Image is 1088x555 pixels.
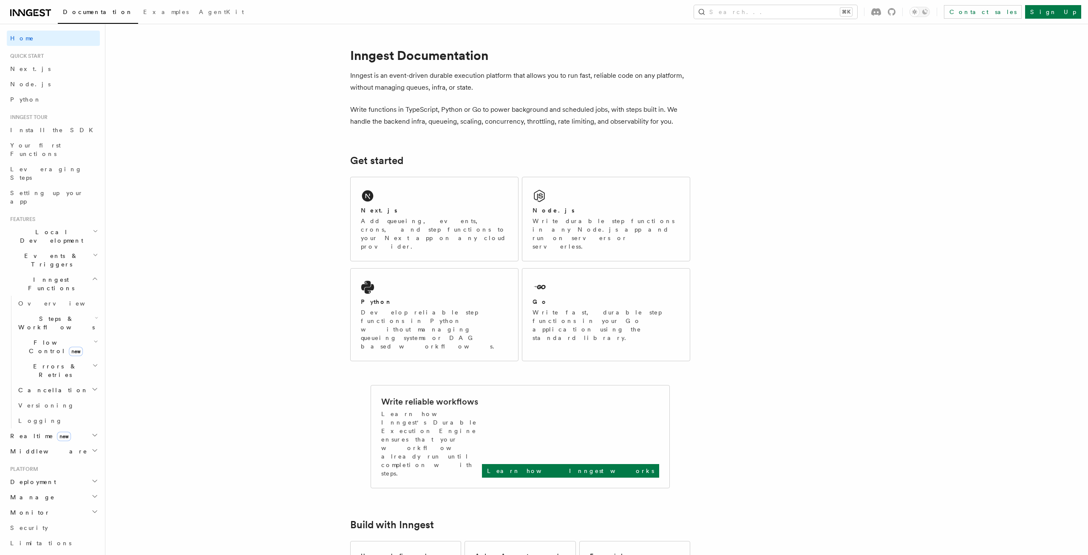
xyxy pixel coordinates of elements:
[350,268,518,361] a: PythonDevelop reliable step functions in Python without managing queueing systems or DAG based wo...
[7,185,100,209] a: Setting up your app
[15,359,100,382] button: Errors & Retries
[10,96,41,103] span: Python
[10,166,82,181] span: Leveraging Steps
[7,444,100,459] button: Middleware
[10,65,51,72] span: Next.js
[7,252,93,269] span: Events & Triggers
[7,53,44,59] span: Quick start
[138,3,194,23] a: Examples
[7,296,100,428] div: Inngest Functions
[194,3,249,23] a: AgentKit
[350,104,690,127] p: Write functions in TypeScript, Python or Go to power background and scheduled jobs, with steps bu...
[7,508,50,517] span: Monitor
[350,177,518,261] a: Next.jsAdd queueing, events, crons, and step functions to your Next app on any cloud provider.
[15,296,100,311] a: Overview
[350,48,690,63] h1: Inngest Documentation
[7,61,100,76] a: Next.js
[18,417,62,424] span: Logging
[1025,5,1081,19] a: Sign Up
[487,467,654,475] p: Learn how Inngest works
[909,7,930,17] button: Toggle dark mode
[7,520,100,535] a: Security
[361,297,392,306] h2: Python
[522,177,690,261] a: Node.jsWrite durable step functions in any Node.js app and run on servers or serverless.
[15,362,92,379] span: Errors & Retries
[7,505,100,520] button: Monitor
[361,206,397,215] h2: Next.js
[694,5,857,19] button: Search...⌘K
[7,92,100,107] a: Python
[15,398,100,413] a: Versioning
[15,314,95,331] span: Steps & Workflows
[15,338,93,355] span: Flow Control
[381,410,482,478] p: Learn how Inngest's Durable Execution Engine ensures that your workflow already run until complet...
[361,217,508,251] p: Add queueing, events, crons, and step functions to your Next app on any cloud provider.
[7,478,56,486] span: Deployment
[7,224,100,248] button: Local Development
[381,396,478,408] h2: Write reliable workflows
[7,275,92,292] span: Inngest Functions
[7,114,48,121] span: Inngest tour
[7,490,100,505] button: Manage
[350,155,403,167] a: Get started
[7,216,35,223] span: Features
[10,142,61,157] span: Your first Functions
[199,8,244,15] span: AgentKit
[7,428,100,444] button: Realtimenew
[350,70,690,93] p: Inngest is an event-driven durable execution platform that allows you to run fast, reliable code ...
[482,464,659,478] a: Learn how Inngest works
[7,248,100,272] button: Events & Triggers
[533,217,680,251] p: Write durable step functions in any Node.js app and run on servers or serverless.
[143,8,189,15] span: Examples
[57,432,71,441] span: new
[7,493,55,501] span: Manage
[7,466,38,473] span: Platform
[7,122,100,138] a: Install the SDK
[7,76,100,92] a: Node.js
[533,308,680,342] p: Write fast, durable step functions in your Go application using the standard library.
[15,335,100,359] button: Flow Controlnew
[7,161,100,185] a: Leveraging Steps
[10,34,34,42] span: Home
[7,272,100,296] button: Inngest Functions
[533,206,575,215] h2: Node.js
[10,540,71,547] span: Limitations
[69,347,83,356] span: new
[10,127,98,133] span: Install the SDK
[18,402,74,409] span: Versioning
[15,311,100,335] button: Steps & Workflows
[15,386,88,394] span: Cancellation
[350,519,434,531] a: Build with Inngest
[7,447,88,456] span: Middleware
[7,31,100,46] a: Home
[15,413,100,428] a: Logging
[15,382,100,398] button: Cancellation
[7,474,100,490] button: Deployment
[361,308,508,351] p: Develop reliable step functions in Python without managing queueing systems or DAG based workflows.
[18,300,106,307] span: Overview
[522,268,690,361] a: GoWrite fast, durable step functions in your Go application using the standard library.
[840,8,852,16] kbd: ⌘K
[10,524,48,531] span: Security
[7,432,71,440] span: Realtime
[10,81,51,88] span: Node.js
[533,297,548,306] h2: Go
[7,138,100,161] a: Your first Functions
[944,5,1022,19] a: Contact sales
[58,3,138,24] a: Documentation
[7,228,93,245] span: Local Development
[63,8,133,15] span: Documentation
[7,535,100,551] a: Limitations
[10,190,83,205] span: Setting up your app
